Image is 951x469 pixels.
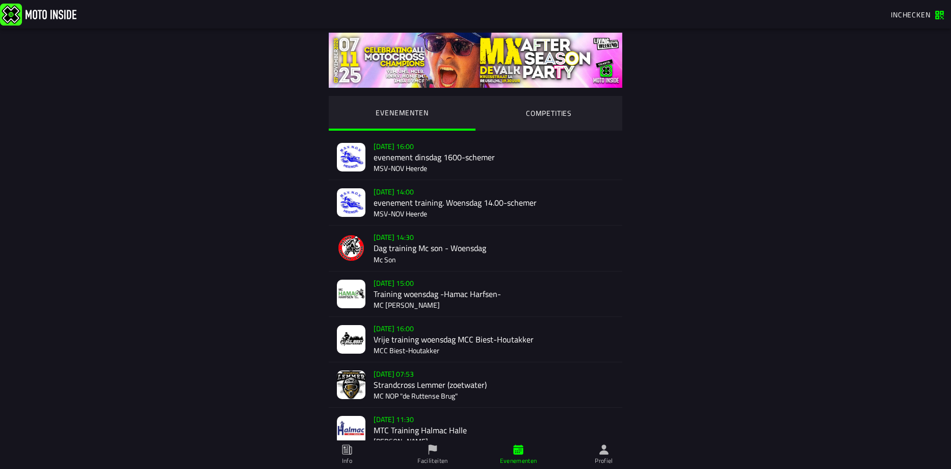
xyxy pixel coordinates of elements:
[595,456,613,465] ion-label: Profiel
[329,362,622,408] a: event-image[DATE] 07:53Strandcross Lemmer (zoetwater)MC NOP "de Ruttense Brug"
[329,33,622,88] img: yS2mQ5x6lEcu9W3BfYyVKNTZoCZvkN0rRC6TzDTC.jpg
[329,226,622,271] a: event-image[DATE] 14:30Dag training Mc son - WoensdagMc Son
[337,280,365,308] img: event-image
[337,325,365,354] img: event-image
[337,188,365,217] img: event-image
[329,317,622,362] a: event-image[DATE] 16:00Vrije training woensdag MCC Biest-HoutakkerMCC Biest-Houtakker
[329,135,622,180] a: event-image[DATE] 16:00evenement dinsdag 1600-schemerMSV-NOV Heerde
[891,9,931,20] span: Inchecken
[886,6,949,23] a: Inchecken
[337,234,365,262] img: event-image
[329,180,622,226] a: event-image[DATE] 14:00evenement training. Woensdag 14.00-schemerMSV-NOV Heerde
[329,271,622,317] a: event-image[DATE] 15:00Training woensdag -Hamac Harfsen-MC [PERSON_NAME]
[337,143,365,171] img: event-image
[417,456,447,465] ion-label: Faciliteiten
[342,456,352,465] ion-label: Info
[337,371,365,399] img: event-image
[337,416,365,445] img: event-image
[500,456,537,465] ion-label: Evenementen
[329,408,622,453] a: event-image[DATE] 11:30MTC Training Halmac Halle[PERSON_NAME]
